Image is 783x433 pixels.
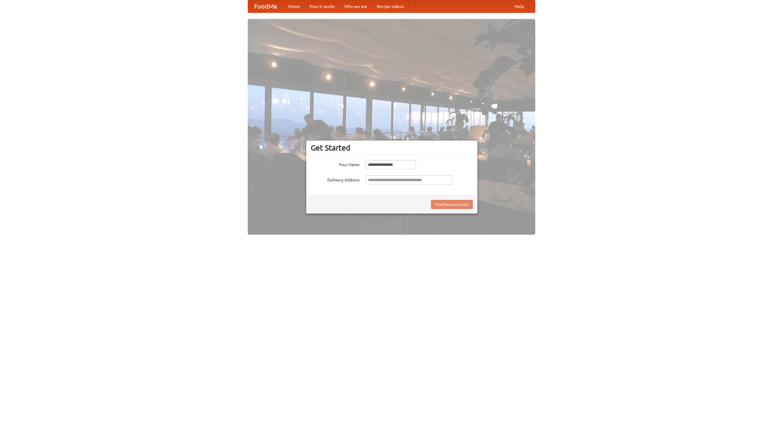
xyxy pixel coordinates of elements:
a: Home [283,0,305,13]
h3: Get Started [311,143,473,152]
label: Your Name [311,160,360,168]
a: Who we are [340,0,372,13]
a: Help [510,0,529,13]
a: How it works [305,0,340,13]
button: Find Restaurants! [431,200,473,209]
label: Delivery Address [311,175,360,183]
a: FoodMe [248,0,283,13]
a: Recipe videos [372,0,409,13]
